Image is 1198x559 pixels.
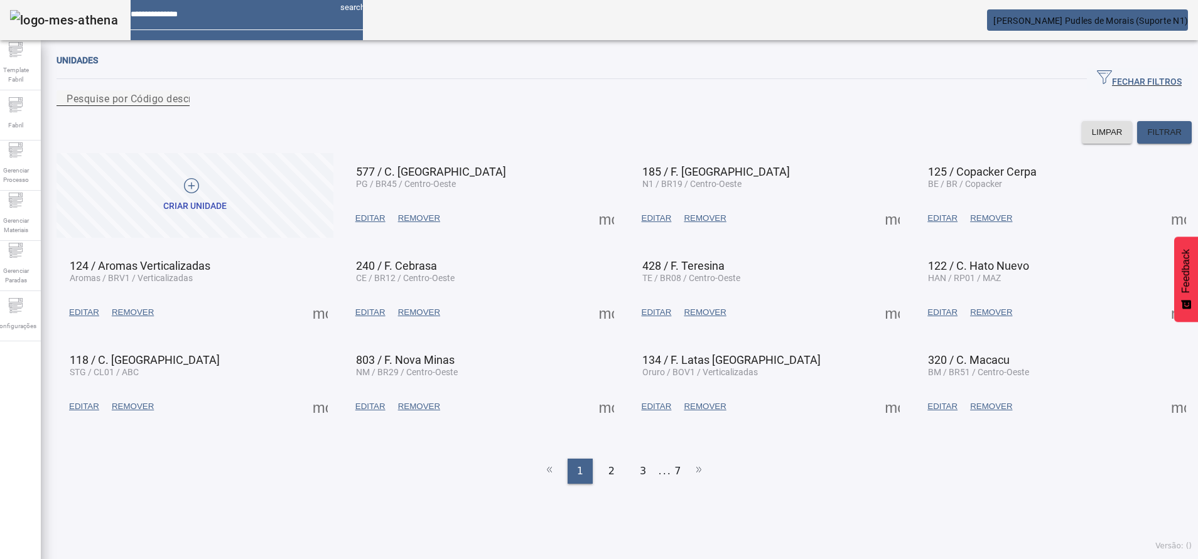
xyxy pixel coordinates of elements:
span: EDITAR [642,212,672,225]
span: [PERSON_NAME] Pudles de Morais (Suporte N1) [993,16,1188,26]
span: 118 / C. [GEOGRAPHIC_DATA] [70,353,220,366]
button: EDITAR [635,395,678,418]
button: EDITAR [635,301,678,324]
button: EDITAR [349,301,392,324]
li: 7 [674,459,681,484]
button: EDITAR [635,207,678,230]
button: REMOVER [964,207,1018,230]
button: REMOVER [964,395,1018,418]
button: LIMPAR [1082,121,1133,144]
span: TE / BR08 / Centro-Oeste [642,273,740,283]
button: EDITAR [63,301,105,324]
span: Versão: () [1155,541,1192,550]
li: ... [659,459,671,484]
span: 240 / F. Cebrasa [356,259,437,272]
button: REMOVER [105,395,160,418]
button: Feedback - Mostrar pesquisa [1174,237,1198,322]
span: REMOVER [684,400,726,413]
span: Fabril [4,117,27,134]
span: Feedback [1180,249,1192,293]
mat-label: Pesquise por Código descrição ou sigla [67,92,252,104]
button: Mais [595,207,618,230]
span: EDITAR [642,306,672,319]
button: EDITAR [921,301,964,324]
span: 320 / C. Macacu [928,353,1010,366]
span: EDITAR [927,400,958,413]
button: REMOVER [677,395,732,418]
span: 428 / F. Teresina [642,259,725,272]
button: Mais [595,301,618,324]
span: Unidades [57,55,98,65]
span: LIMPAR [1092,126,1123,139]
button: Criar unidade [57,153,333,238]
span: 803 / F. Nova Minas [356,353,455,366]
span: EDITAR [69,306,99,319]
button: REMOVER [392,301,446,324]
button: Mais [1167,207,1190,230]
button: REMOVER [964,301,1018,324]
button: REMOVER [105,301,160,324]
span: 122 / C. Hato Nuevo [928,259,1029,272]
span: REMOVER [684,212,726,225]
button: Mais [881,301,904,324]
button: REMOVER [677,301,732,324]
button: FILTRAR [1137,121,1192,144]
button: Mais [881,207,904,230]
span: REMOVER [970,212,1012,225]
span: FILTRAR [1147,126,1182,139]
span: REMOVER [398,306,440,319]
span: 3 [640,464,646,479]
span: EDITAR [355,400,386,413]
span: BE / BR / Copacker [928,179,1002,189]
span: BM / BR51 / Centro-Oeste [928,367,1029,377]
span: EDITAR [69,400,99,413]
button: Mais [1167,301,1190,324]
button: REMOVER [677,207,732,230]
span: EDITAR [927,212,958,225]
span: NM / BR29 / Centro-Oeste [356,367,458,377]
button: Mais [1167,395,1190,418]
button: REMOVER [392,395,446,418]
span: 577 / C. [GEOGRAPHIC_DATA] [356,165,506,178]
div: Criar unidade [163,200,227,213]
span: EDITAR [355,212,386,225]
button: Mais [881,395,904,418]
span: REMOVER [970,400,1012,413]
span: 124 / Aromas Verticalizadas [70,259,210,272]
span: REMOVER [112,306,154,319]
span: EDITAR [355,306,386,319]
span: CE / BR12 / Centro-Oeste [356,273,455,283]
button: REMOVER [392,207,446,230]
span: PG / BR45 / Centro-Oeste [356,179,456,189]
button: EDITAR [349,395,392,418]
button: FECHAR FILTROS [1087,68,1192,90]
span: 185 / F. [GEOGRAPHIC_DATA] [642,165,790,178]
span: EDITAR [927,306,958,319]
span: HAN / RP01 / MAZ [928,273,1001,283]
button: EDITAR [63,395,105,418]
button: Mais [309,301,332,324]
img: logo-mes-athena [10,10,118,30]
span: REMOVER [684,306,726,319]
span: 134 / F. Latas [GEOGRAPHIC_DATA] [642,353,821,366]
span: FECHAR FILTROS [1097,70,1182,88]
span: Aromas / BRV1 / Verticalizadas [70,273,193,283]
button: Mais [309,395,332,418]
button: EDITAR [349,207,392,230]
span: 2 [608,464,615,479]
span: N1 / BR19 / Centro-Oeste [642,179,742,189]
span: Oruro / BOV1 / Verticalizadas [642,367,758,377]
span: STG / CL01 / ABC [70,367,139,377]
button: EDITAR [921,207,964,230]
span: REMOVER [970,306,1012,319]
button: EDITAR [921,395,964,418]
span: REMOVER [398,212,440,225]
span: REMOVER [112,400,154,413]
span: REMOVER [398,400,440,413]
button: Mais [595,395,618,418]
span: EDITAR [642,400,672,413]
span: 125 / Copacker Cerpa [928,165,1037,178]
